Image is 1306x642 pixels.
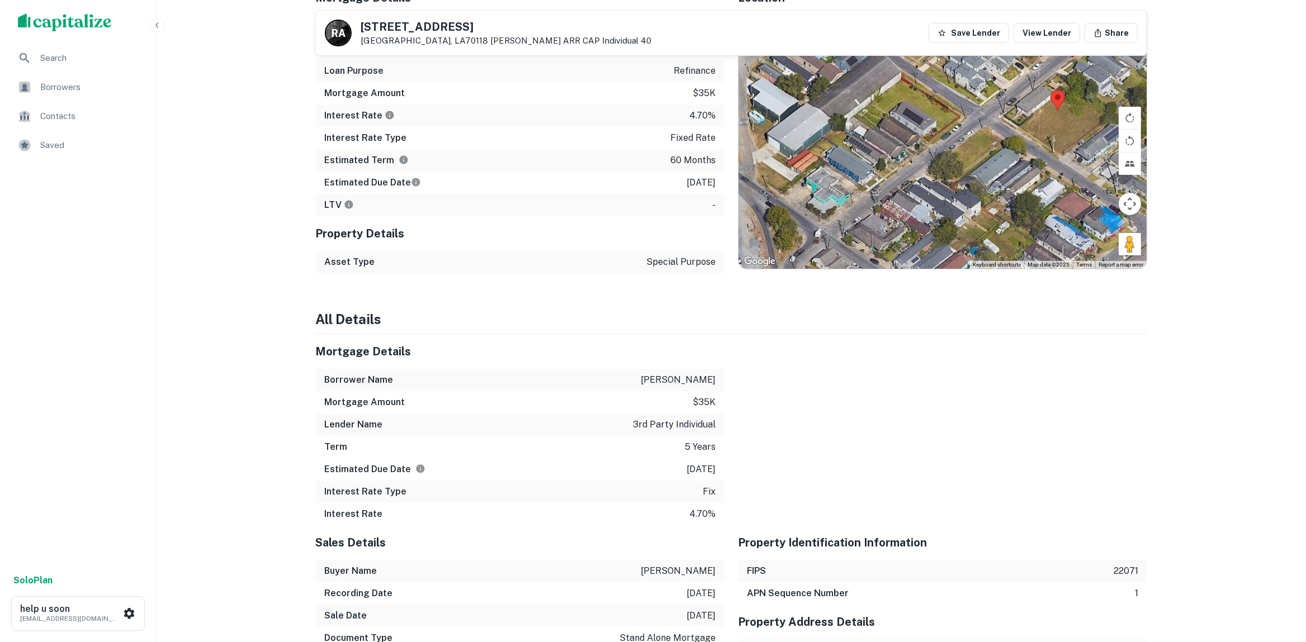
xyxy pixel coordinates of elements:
h6: Recording Date [324,587,392,600]
img: capitalize-logo.png [18,13,112,31]
p: fixed rate [670,131,716,145]
button: Drag Pegman onto the map to open Street View [1119,233,1141,255]
img: Google [741,254,778,269]
span: Saved [40,139,140,152]
svg: Estimate is based on a standard schedule for this type of loan. [415,464,425,474]
a: SoloPlan [13,574,53,587]
a: Search [9,45,147,72]
h6: Sale Date [324,609,367,622]
a: Borrowers [9,74,147,101]
p: refinance [674,64,716,78]
h6: Interest Rate [324,507,382,521]
h6: Borrower Name [324,373,393,387]
p: 5 years [685,440,716,454]
svg: Term is based on a standard schedule for this type of loan. [399,155,409,165]
p: R A [332,26,345,41]
p: 4.70% [689,109,716,122]
h5: Property Address Details [738,614,1147,630]
h6: Buyer Name [324,564,377,578]
span: Contacts [40,110,140,123]
p: [EMAIL_ADDRESS][DOMAIN_NAME] [20,614,121,624]
button: Save Lender [929,23,1009,43]
h6: Estimated Due Date [324,463,425,476]
h6: help u soon [20,605,121,614]
p: - [712,198,716,212]
h6: Mortgage Amount [324,87,405,100]
h6: Term [324,440,347,454]
button: Share [1085,23,1138,43]
button: help u soon[EMAIL_ADDRESS][DOMAIN_NAME] [11,596,145,631]
p: 60 months [670,154,716,167]
span: Map data ©2025 [1028,261,1070,268]
p: fix [703,485,716,498]
h5: Mortgage Details [315,343,725,360]
h6: FIPS [747,564,766,578]
strong: Solo Plan [13,575,53,586]
svg: LTVs displayed on the website are for informational purposes only and may be reported incorrectly... [344,199,354,210]
button: Rotate map counterclockwise [1119,130,1141,152]
h6: Loan Purpose [324,64,384,78]
a: Terms (opens in new tab) [1076,261,1092,268]
p: 22071 [1114,564,1138,578]
button: Tilt map [1119,153,1141,175]
h6: Estimated Term [324,154,409,167]
h5: [STREET_ADDRESS] [361,21,651,32]
h6: APN Sequence Number [747,587,849,600]
span: Borrowers [40,80,140,94]
p: 3rd party individual [633,418,716,431]
a: R A [325,20,352,46]
p: [PERSON_NAME] [641,373,716,387]
a: Report a map error [1099,261,1143,268]
h5: Sales Details [315,534,725,551]
p: 4.70% [689,507,716,521]
a: Open this area in Google Maps (opens a new window) [741,254,778,269]
button: Rotate map clockwise [1119,107,1141,129]
h6: Interest Rate [324,109,395,122]
h6: Lender Name [324,418,382,431]
h5: Property Details [315,225,725,242]
p: [DATE] [687,463,716,476]
h6: Estimated Due Date [324,176,421,189]
h4: All Details [315,309,1147,329]
p: $35k [693,87,716,100]
p: $35k [693,396,716,409]
button: Keyboard shortcuts [973,261,1021,269]
p: [DATE] [687,609,716,622]
span: Search [40,51,140,65]
h6: Interest Rate Type [324,485,406,498]
h6: Asset Type [324,255,375,269]
p: [GEOGRAPHIC_DATA], LA70118 [361,36,651,46]
a: [PERSON_NAME] ARR CAP Individual 40 [490,36,651,45]
p: special purpose [646,255,716,269]
p: [PERSON_NAME] [641,564,716,578]
button: Map camera controls [1119,193,1141,215]
a: Contacts [9,103,147,130]
h5: Property Identification Information [738,534,1147,551]
h6: Interest Rate Type [324,131,406,145]
p: [DATE] [687,176,716,189]
svg: Estimate is based on a standard schedule for this type of loan. [411,177,421,187]
p: [DATE] [687,587,716,600]
a: View Lender [1014,23,1080,43]
a: Saved [9,132,147,159]
h6: LTV [324,198,354,212]
p: 1 [1135,587,1138,600]
h6: Mortgage Amount [324,396,405,409]
svg: The interest rates displayed on the website are for informational purposes only and may be report... [385,110,395,120]
iframe: Chat Widget [1250,553,1306,606]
